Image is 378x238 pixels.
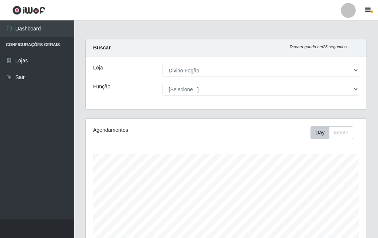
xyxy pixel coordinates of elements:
i: Recarregando em 23 segundos... [290,45,350,49]
button: Month [329,126,353,139]
button: Day [310,126,329,139]
img: CoreUI Logo [12,6,45,15]
div: First group [310,126,353,139]
div: Agendamentos [93,126,197,134]
div: Toolbar with button groups [310,126,359,139]
label: Função [93,83,111,91]
strong: Buscar [93,45,111,50]
label: Loja [93,64,103,72]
